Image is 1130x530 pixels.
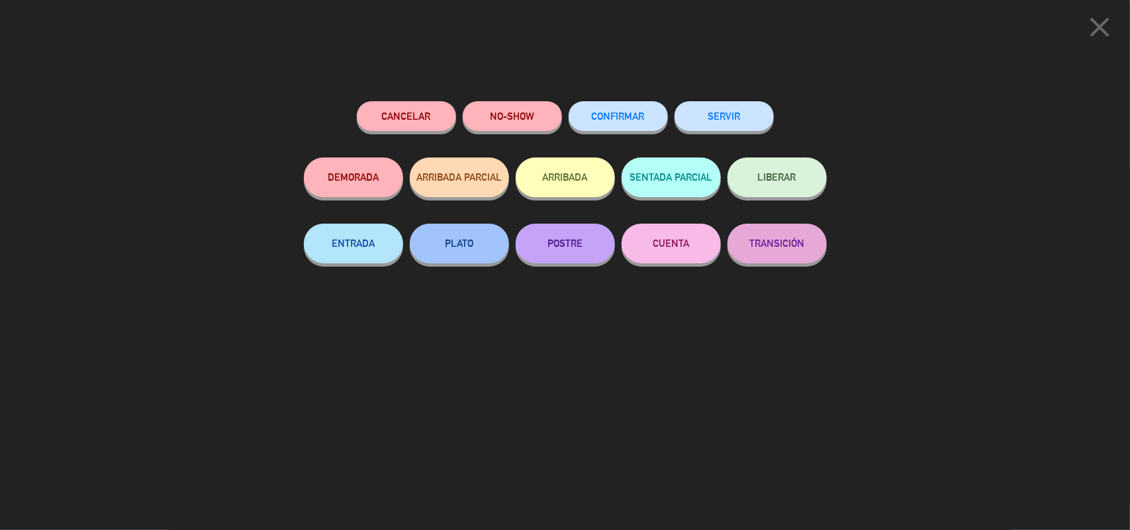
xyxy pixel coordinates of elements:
button: DEMORADA [304,157,403,197]
button: ARRIBADA [516,157,615,197]
button: SENTADA PARCIAL [622,157,721,197]
button: PLATO [410,224,509,263]
i: close [1083,11,1116,44]
button: LIBERAR [728,157,827,197]
button: ARRIBADA PARCIAL [410,157,509,197]
button: CUENTA [622,224,721,263]
button: ENTRADA [304,224,403,263]
button: SERVIR [675,101,774,131]
button: TRANSICIÓN [728,224,827,263]
button: close [1079,10,1120,49]
button: Cancelar [357,101,456,131]
button: POSTRE [516,224,615,263]
button: NO-SHOW [463,101,562,131]
span: CONFIRMAR [592,110,645,122]
span: LIBERAR [758,171,796,183]
span: ARRIBADA PARCIAL [416,171,502,183]
button: CONFIRMAR [569,101,668,131]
